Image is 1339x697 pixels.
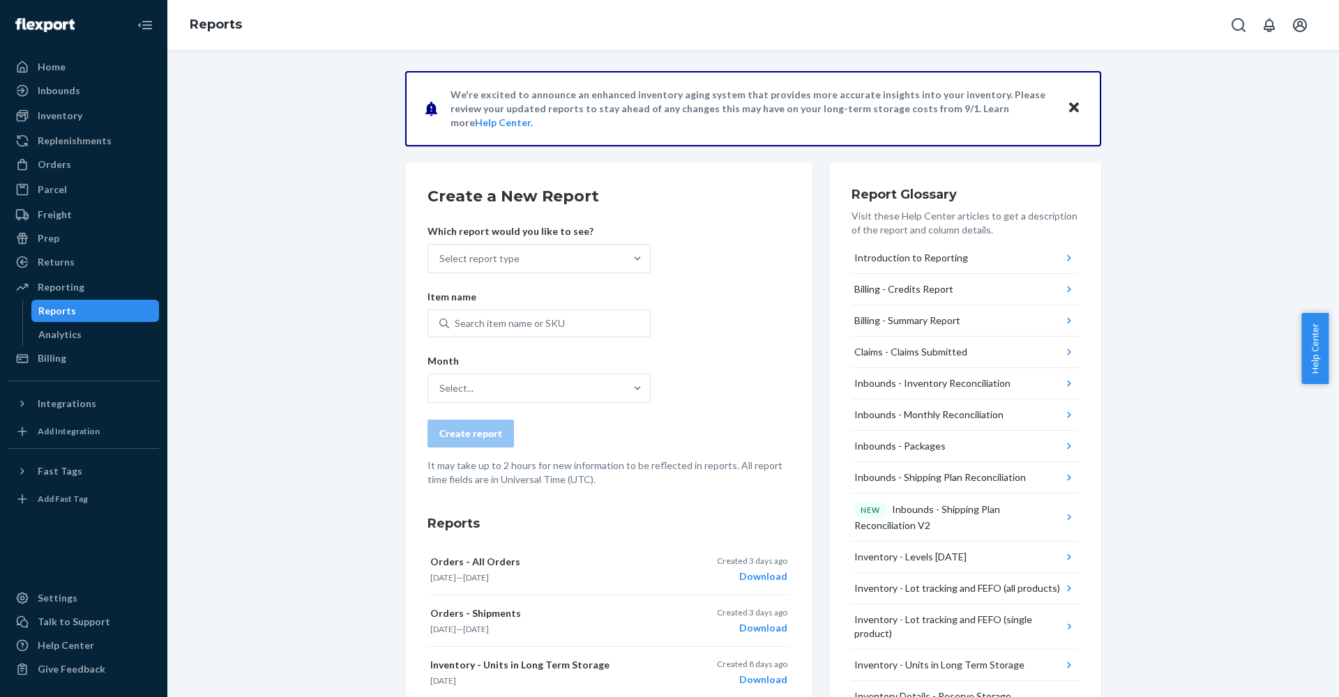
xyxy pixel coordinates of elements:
[854,613,1062,641] div: Inventory - Lot tracking and FEFO (single product)
[428,514,790,533] h3: Reports
[455,316,565,330] div: Search item name or SKU
[854,658,1024,672] div: Inventory - Units in Long Term Storage
[38,158,71,171] div: Orders
[852,650,1079,681] button: Inventory - Units in Long Term Storage
[430,624,456,634] time: [DATE]
[428,290,651,304] p: Item name
[131,11,159,39] button: Close Navigation
[852,542,1079,573] button: Inventory - Levels [DATE]
[428,420,514,447] button: Create report
[852,493,1079,542] button: NEWInbounds - Shipping Plan Reconciliation V2
[852,604,1079,650] button: Inventory - Lot tracking and FEFO (single product)
[38,615,110,629] div: Talk to Support
[38,464,82,478] div: Fast Tags
[854,282,953,296] div: Billing - Credits Report
[854,408,1004,422] div: Inbounds - Monthly Reconciliation
[854,581,1060,595] div: Inventory - Lot tracking and FEFO (all products)
[430,606,666,620] p: Orders - Shipments
[8,227,159,250] a: Prep
[8,105,159,127] a: Inventory
[38,60,66,74] div: Home
[430,623,666,635] p: —
[38,109,82,123] div: Inventory
[439,381,474,395] div: Select...
[428,595,790,647] button: Orders - Shipments[DATE]—[DATE]Created 3 days agoDownload
[190,17,242,32] a: Reports
[38,183,67,197] div: Parcel
[38,84,80,98] div: Inbounds
[8,420,159,443] a: Add Integration
[854,376,1011,390] div: Inbounds - Inventory Reconciliation
[861,505,880,516] p: NEW
[428,354,651,368] p: Month
[31,300,160,322] a: Reports
[852,337,1079,368] button: Claims - Claims Submitted
[8,276,159,298] a: Reporting
[852,462,1079,493] button: Inbounds - Shipping Plan Reconciliation
[717,673,787,687] div: Download
[8,634,159,657] a: Help Center
[428,185,790,208] h2: Create a New Report
[8,79,159,102] a: Inbounds
[852,243,1079,274] button: Introduction to Reporting
[38,231,59,245] div: Prep
[8,611,159,633] button: Talk to Support
[1286,11,1314,39] button: Open account menu
[428,544,790,595] button: Orders - All Orders[DATE]—[DATE]Created 3 days agoDownload
[852,573,1079,604] button: Inventory - Lot tracking and FEFO (all products)
[852,274,1079,305] button: Billing - Credits Report
[854,345,967,359] div: Claims - Claims Submitted
[1225,11,1253,39] button: Open Search Box
[179,5,253,45] ol: breadcrumbs
[717,555,787,567] p: Created 3 days ago
[38,638,94,652] div: Help Center
[852,305,1079,337] button: Billing - Summary Report
[451,88,1054,130] p: We're excited to announce an enhanced inventory aging system that provides more accurate insights...
[430,555,666,569] p: Orders - All Orders
[38,425,100,437] div: Add Integration
[1248,655,1325,690] iframe: Opens a widget where you can chat to one of our agents
[463,624,489,634] time: [DATE]
[8,130,159,152] a: Replenishments
[854,251,968,265] div: Introduction to Reporting
[430,572,456,583] time: [DATE]
[475,116,531,128] a: Help Center
[38,662,105,676] div: Give Feedback
[1065,98,1083,118] button: Close
[1301,313,1329,384] button: Help Center
[428,459,790,487] p: It may take up to 2 hours for new information to be reflected in reports. All report time fields ...
[717,658,787,670] p: Created 8 days ago
[8,460,159,482] button: Fast Tags
[854,550,967,564] div: Inventory - Levels [DATE]
[854,439,946,453] div: Inbounds - Packages
[717,569,787,583] div: Download
[439,427,502,441] div: Create report
[38,280,84,294] div: Reporting
[430,675,456,686] time: [DATE]
[8,392,159,415] button: Integrations
[463,572,489,583] time: [DATE]
[1255,11,1283,39] button: Open notifications
[15,18,75,32] img: Flexport logo
[38,351,66,365] div: Billing
[8,587,159,609] a: Settings
[854,502,1063,533] div: Inbounds - Shipping Plan Reconciliation V2
[717,621,787,635] div: Download
[852,431,1079,462] button: Inbounds - Packages
[8,178,159,201] a: Parcel
[852,209,1079,237] p: Visit these Help Center articles to get a description of the report and column details.
[38,208,72,222] div: Freight
[852,185,1079,204] h3: Report Glossary
[8,251,159,273] a: Returns
[38,328,82,342] div: Analytics
[430,572,666,583] p: —
[8,658,159,680] button: Give Feedback
[38,304,76,318] div: Reports
[38,134,112,148] div: Replenishments
[38,397,96,411] div: Integrations
[8,153,159,176] a: Orders
[430,658,666,672] p: Inventory - Units in Long Term Storage
[852,399,1079,431] button: Inbounds - Monthly Reconciliation
[854,314,960,328] div: Billing - Summary Report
